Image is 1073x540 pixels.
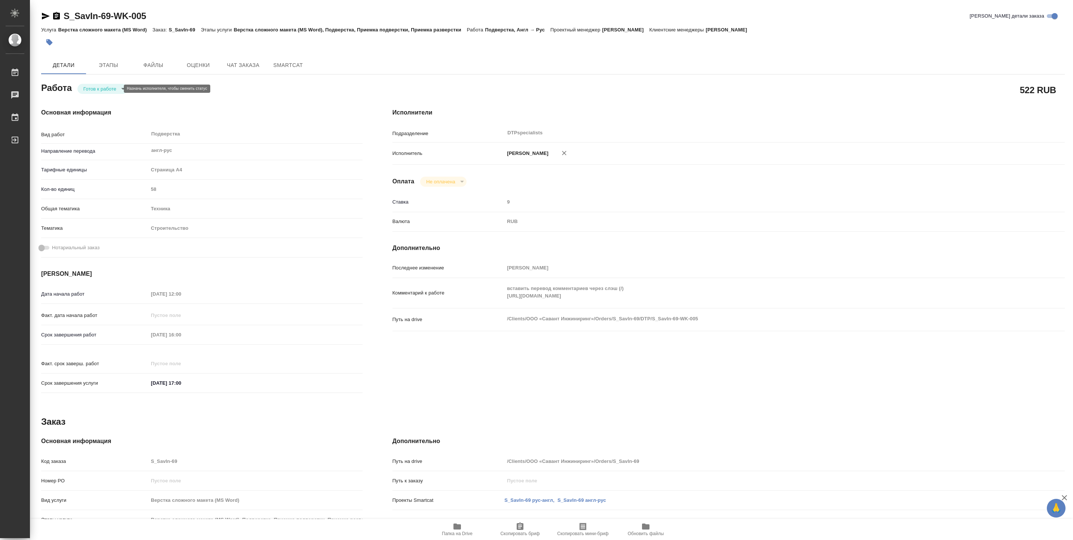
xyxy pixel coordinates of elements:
h4: [PERSON_NAME] [41,269,363,278]
div: Страница А4 [148,164,362,176]
h4: Исполнители [392,108,1065,117]
p: Этапы услуги [201,27,234,33]
button: Обновить файлы [614,519,677,540]
input: Пустое поле [504,475,1009,486]
a: S_SavIn-69 рус-англ, [504,497,554,503]
span: Оценки [180,61,216,70]
h4: Оплата [392,177,415,186]
input: Пустое поле [504,196,1009,207]
p: Вид услуги [41,497,148,504]
button: Скопировать мини-бриф [551,519,614,540]
h2: Заказ [41,416,65,428]
a: S_SavIn-69 англ-рус [557,497,606,503]
p: Срок завершения работ [41,331,148,339]
p: S_SavIn-69 [169,27,201,33]
input: Пустое поле [148,456,362,467]
a: S_SavIn-69-WK-005 [64,11,146,21]
div: Строительство [148,222,362,235]
p: Общая тематика [41,205,148,213]
button: Добавить тэг [41,34,58,51]
p: Код заказа [41,458,148,465]
p: Срок завершения услуги [41,379,148,387]
p: Номер РО [41,477,148,485]
p: Тарифные единицы [41,166,148,174]
span: Чат заказа [225,61,261,70]
input: Пустое поле [148,289,214,299]
p: Этапы услуги [41,516,148,524]
input: Пустое поле [148,495,362,506]
button: Готов к работе [81,86,119,92]
p: Подверстка, Англ → Рус [485,27,551,33]
p: Путь к заказу [392,477,505,485]
p: Валюта [392,218,505,225]
p: Клиентские менеджеры [649,27,706,33]
span: Скопировать бриф [500,531,539,536]
input: Пустое поле [504,456,1009,467]
p: Последнее изменение [392,264,505,272]
button: Папка на Drive [426,519,489,540]
span: Папка на Drive [442,531,473,536]
h2: Работа [41,80,72,94]
p: Кол-во единиц [41,186,148,193]
p: Вид работ [41,131,148,138]
p: Транслитерация названий [392,519,505,526]
p: Направление перевода [41,147,148,155]
p: Факт. срок заверш. работ [41,360,148,367]
input: Пустое поле [504,262,1009,273]
input: Пустое поле [148,514,362,525]
textarea: вставить перевод комментариев через слэш (/) [URL][DOMAIN_NAME] [504,282,1009,302]
h4: Дополнительно [392,437,1065,446]
input: Пустое поле [148,310,214,321]
h4: Основная информация [41,437,363,446]
p: Подразделение [392,130,505,137]
p: Работа [467,27,485,33]
span: Скопировать мини-бриф [557,531,608,536]
p: Ставка [392,198,505,206]
p: Комментарий к работе [392,289,505,297]
div: Готов к работе [77,84,128,94]
span: Нотариальный заказ [52,244,100,251]
p: [PERSON_NAME] [706,27,753,33]
p: Верстка сложного макета (MS Word), Подверстка, Приемка подверстки, Приемка разверстки [234,27,467,33]
button: Не оплачена [424,179,457,185]
h4: Основная информация [41,108,363,117]
h2: 522 RUB [1020,83,1056,96]
button: Скопировать бриф [489,519,551,540]
input: Пустое поле [148,184,362,195]
button: Скопировать ссылку [52,12,61,21]
p: [PERSON_NAME] [602,27,649,33]
p: Тематика [41,225,148,232]
input: Пустое поле [148,475,362,486]
p: [PERSON_NAME] [504,150,548,157]
span: Детали [46,61,82,70]
input: Пустое поле [148,329,214,340]
div: Техника [148,202,362,215]
p: Проектный менеджер [550,27,602,33]
p: Заказ: [153,27,169,33]
textarea: /Clients/ООО «Савант Инжиниринг»/Orders/S_SavIn-69/DTP/S_SavIn-69-WK-005 [504,312,1009,325]
span: 🙏 [1050,500,1063,516]
p: Путь на drive [392,316,505,323]
p: Проекты Smartcat [392,497,505,504]
button: Удалить исполнителя [556,145,572,161]
p: Путь на drive [392,458,505,465]
p: Услуга [41,27,58,33]
div: RUB [504,215,1009,228]
p: Исполнитель [392,150,505,157]
button: 🙏 [1047,499,1066,518]
span: Обновить файлы [628,531,664,536]
span: SmartCat [270,61,306,70]
h4: Дополнительно [392,244,1065,253]
p: Дата начала работ [41,290,148,298]
span: [PERSON_NAME] детали заказа [970,12,1044,20]
span: Этапы [91,61,126,70]
input: ✎ Введи что-нибудь [148,378,214,388]
p: Верстка сложного макета (MS Word) [58,27,152,33]
input: Пустое поле [148,358,214,369]
span: Файлы [135,61,171,70]
button: Скопировать ссылку для ЯМессенджера [41,12,50,21]
p: Факт. дата начала работ [41,312,148,319]
div: Готов к работе [420,177,466,187]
